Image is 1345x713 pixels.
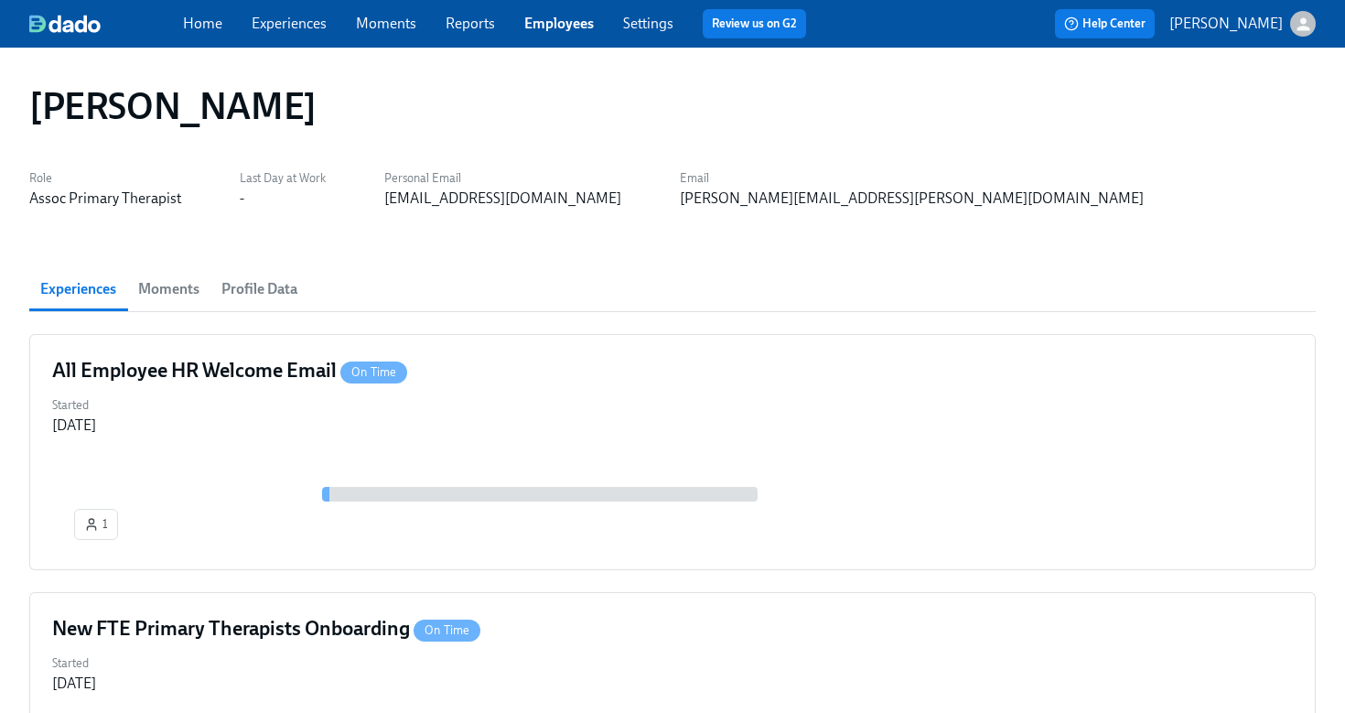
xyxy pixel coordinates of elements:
[446,15,495,32] a: Reports
[221,276,297,302] span: Profile Data
[29,168,181,189] label: Role
[183,15,222,32] a: Home
[1169,14,1283,34] p: [PERSON_NAME]
[384,168,621,189] label: Personal Email
[1064,15,1146,33] span: Help Center
[29,15,101,33] img: dado
[40,276,116,302] span: Experiences
[84,515,108,534] span: 1
[356,15,416,32] a: Moments
[138,276,199,302] span: Moments
[1169,11,1316,37] button: [PERSON_NAME]
[29,189,181,209] div: Assoc Primary Therapist
[240,189,244,209] div: -
[252,15,327,32] a: Experiences
[52,357,407,384] h4: All Employee HR Welcome Email
[52,416,96,436] div: [DATE]
[240,168,326,189] label: Last Day at Work
[340,365,407,379] span: On Time
[52,615,480,643] h4: New FTE Primary Therapists Onboarding
[52,395,96,416] label: Started
[414,623,480,637] span: On Time
[680,189,1144,209] div: [PERSON_NAME][EMAIL_ADDRESS][PERSON_NAME][DOMAIN_NAME]
[29,84,317,128] h1: [PERSON_NAME]
[703,9,806,38] button: Review us on G2
[384,189,621,209] div: [EMAIL_ADDRESS][DOMAIN_NAME]
[680,168,1144,189] label: Email
[52,654,96,674] label: Started
[74,509,118,540] button: 1
[1055,9,1155,38] button: Help Center
[712,15,797,33] a: Review us on G2
[29,15,183,33] a: dado
[524,15,594,32] a: Employees
[623,15,673,32] a: Settings
[52,674,96,694] div: [DATE]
